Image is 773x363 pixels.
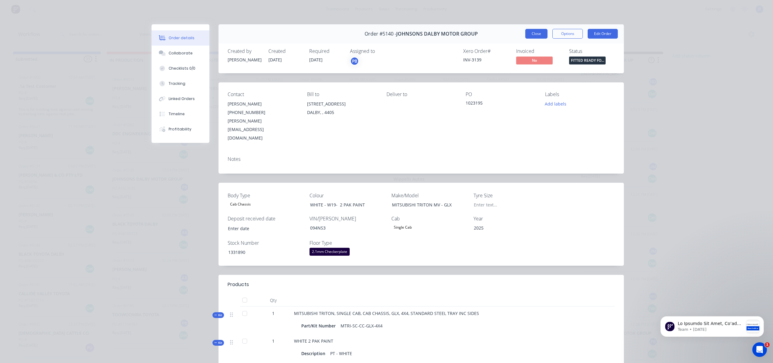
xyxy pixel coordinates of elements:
[525,29,547,39] button: Close
[365,31,396,37] span: Order #5140 -
[307,100,377,119] div: [STREET_ADDRESS]DALBY, , 4405
[228,117,297,142] div: [PERSON_NAME][EMAIL_ADDRESS][DOMAIN_NAME]
[752,342,767,357] iframe: Intercom live chat
[214,313,222,317] span: Kit
[169,96,195,102] div: Linked Orders
[386,92,456,97] div: Deliver to
[305,223,381,232] div: 094NS3
[309,48,343,54] div: Required
[651,304,773,347] iframe: Intercom notifications message
[466,92,535,97] div: PO
[396,31,478,37] span: JOHNSONS DALBY MOTOR GROUP
[268,57,282,63] span: [DATE]
[588,29,618,39] button: Edit Order
[228,239,304,247] label: Stock Number
[228,200,253,208] div: Cab Chassis
[569,57,606,64] span: FITTED READY FO...
[516,57,553,64] span: No
[228,48,261,54] div: Created by
[169,35,194,41] div: Order details
[212,312,224,318] div: Kit
[228,57,261,63] div: [PERSON_NAME]
[765,342,770,347] span: 1
[350,57,359,66] button: PB
[212,340,224,346] div: Kit
[152,46,209,61] button: Collaborate
[301,321,338,330] div: Part/Kit Number
[169,126,191,132] div: Profitability
[169,111,185,117] div: Timeline
[228,100,297,108] div: [PERSON_NAME]
[310,239,386,247] label: Floor Type
[294,338,333,344] span: WHITE 2 PAK PAINT
[268,48,302,54] div: Created
[350,48,411,54] div: Assigned to
[152,76,209,91] button: Tracking
[310,192,386,199] label: Colour
[152,30,209,46] button: Order details
[152,106,209,122] button: Timeline
[474,192,550,199] label: Tyre Size
[294,310,479,316] span: MITSUBISHI TRITON, SINGLE CAB, CAB CHASSIS, GLX, 4X4, STANDARD STEEL TRAY INC SIDES
[228,281,249,288] div: Products
[214,341,222,345] span: Kit
[307,100,377,108] div: [STREET_ADDRESS]
[152,122,209,137] button: Profitability
[387,200,463,209] div: MITSUBISHI TRITON MV - GLX
[516,48,562,54] div: Invoiced
[169,50,193,56] div: Collaborate
[569,57,606,66] button: FITTED READY FO...
[255,294,292,306] div: Qty
[469,223,545,232] div: 2025
[474,215,550,222] label: Year
[307,108,377,117] div: DALBY, , 4405
[272,338,275,344] span: 1
[391,223,414,231] div: Single Cab
[310,248,350,256] div: 2.1mm Checkerplate
[552,29,583,39] button: Options
[391,192,467,199] label: Make/Model
[152,91,209,106] button: Linked Orders
[309,57,323,63] span: [DATE]
[391,215,467,222] label: Cab
[310,215,386,222] label: VIN/[PERSON_NAME]
[152,61,209,76] button: Checklists 0/0
[463,48,509,54] div: Xero Order #
[545,92,615,97] div: Labels
[228,156,615,162] div: Notes
[228,108,297,117] div: [PHONE_NUMBER]
[272,310,275,316] span: 1
[228,215,304,222] label: Deposit received date
[228,100,297,142] div: [PERSON_NAME][PHONE_NUMBER][PERSON_NAME][EMAIL_ADDRESS][DOMAIN_NAME]
[305,200,381,209] div: WHITE - W19- 2 PAK PAINT
[224,224,299,233] input: Enter date
[338,321,385,330] div: MTRI-SC-CC-GLX-4X4
[307,92,377,97] div: Bill to
[301,349,328,358] div: Description
[463,57,509,63] div: INV-3139
[228,192,304,199] label: Body Type
[223,248,299,257] div: 1331890
[542,100,570,108] button: Add labels
[169,66,195,71] div: Checklists 0/0
[466,100,535,108] div: 1023195
[228,92,297,97] div: Contact
[569,48,615,54] div: Status
[169,81,185,86] div: Tracking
